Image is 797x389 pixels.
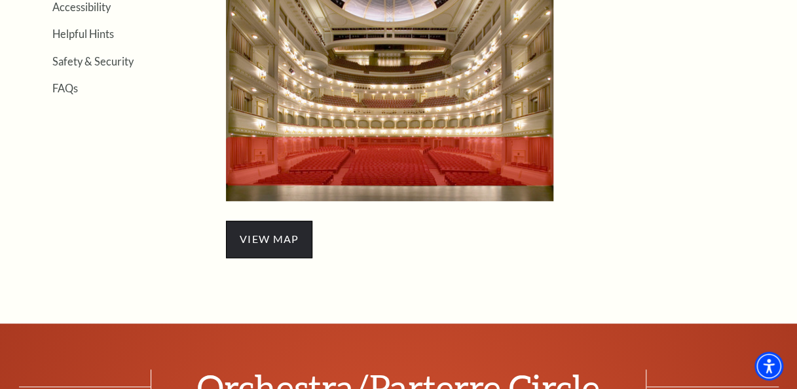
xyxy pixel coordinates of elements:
[226,89,553,104] a: Orchestra/Parterre Circle Seating Map - open in a new tab
[52,1,111,13] a: Accessibility
[226,231,312,246] a: view map - open in a new tab
[52,55,134,67] a: Safety & Security
[226,221,312,257] span: view map
[52,28,114,40] a: Helpful Hints
[52,82,78,94] a: FAQs
[754,352,783,380] div: Accessibility Menu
